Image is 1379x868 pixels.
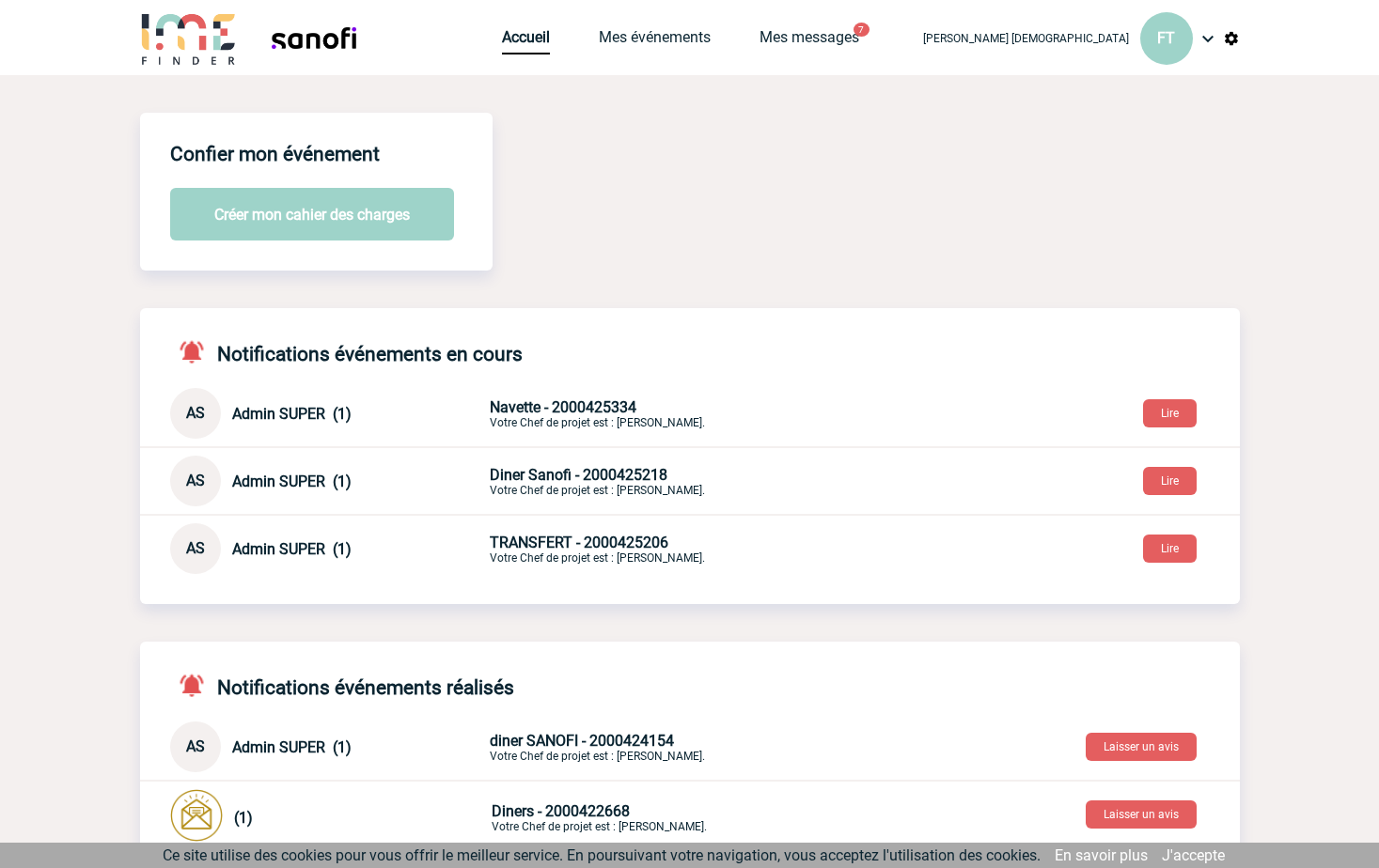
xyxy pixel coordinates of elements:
[170,721,1240,772] div: Conversation privée : Client - Agence
[170,143,380,165] h4: Confier mon événement
[178,672,217,699] img: notifications-active-24-px-r.png
[186,404,205,422] span: AS
[923,32,1129,45] span: [PERSON_NAME] [DEMOGRAPHIC_DATA]
[1055,846,1148,864] a: En savoir plus
[502,28,550,54] a: Accueil
[490,466,667,484] span: Diner Sanofi - 2000425218
[1143,467,1197,495] button: Lire
[1128,538,1212,556] a: Lire
[232,738,352,756] span: Admin SUPER (1)
[490,398,636,416] span: Navette - 2000425334
[170,456,486,506] div: Conversation privée : Client - Agence
[1086,733,1197,761] button: Laisser un avis
[490,534,668,551] span: TRANSFERT - 2000425206
[1128,403,1212,421] a: Lire
[163,846,1041,864] span: Ce site utilise des cookies pour vous offrir le meilleur service. En poursuivant votre navigation...
[232,473,352,490] span: Admin SUPER (1)
[140,11,238,65] img: IME-Finder
[1162,846,1225,864] a: J'accepte
[1157,29,1175,47] span: FT
[1143,535,1197,563] button: Lire
[186,539,205,557] span: AS
[170,388,486,439] div: Conversation privée : Client - Agence
[170,188,454,240] button: Créer mon cahier des charges
[170,523,486,574] div: Conversation privée : Client - Agence
[186,737,205,755] span: AS
[490,466,932,497] p: Votre Chef de projet est : [PERSON_NAME].
[170,789,223,842] img: photonotifcontact.png
[490,732,674,750] span: diner SANOFI - 2000424154
[170,672,514,699] h4: Notifications événements réalisés
[490,398,932,429] p: Votre Chef de projet est : [PERSON_NAME].
[492,802,933,833] p: Votre Chef de projet est : [PERSON_NAME].
[599,28,711,54] a: Mes événements
[170,403,932,421] a: AS Admin SUPER (1) Navette - 2000425334Votre Chef de projet est : [PERSON_NAME].
[232,540,352,558] span: Admin SUPER (1)
[234,809,253,827] span: (1)
[178,338,217,365] img: notifications-active-24-px-r.png
[170,807,933,825] a: (1) Diners - 2000422668Votre Chef de projet est : [PERSON_NAME].
[760,28,859,54] a: Mes messages
[1086,800,1197,829] button: Laisser un avis
[1143,399,1197,427] button: Lire
[170,736,932,754] a: AS Admin SUPER (1) diner SANOFI - 2000424154Votre Chef de projet est : [PERSON_NAME].
[490,534,932,565] p: Votre Chef de projet est : [PERSON_NAME].
[170,789,1240,845] div: Conversation privée : Client - Agence
[232,405,352,423] span: Admin SUPER (1)
[492,802,630,820] span: Diners - 2000422668
[186,472,205,489] span: AS
[490,732,932,763] p: Votre Chef de projet est : [PERSON_NAME].
[170,471,932,488] a: AS Admin SUPER (1) Diner Sanofi - 2000425218Votre Chef de projet est : [PERSON_NAME].
[1128,471,1212,488] a: Lire
[854,23,870,37] button: 7
[170,338,523,365] h4: Notifications événements en cours
[170,538,932,556] a: AS Admin SUPER (1) TRANSFERT - 2000425206Votre Chef de projet est : [PERSON_NAME].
